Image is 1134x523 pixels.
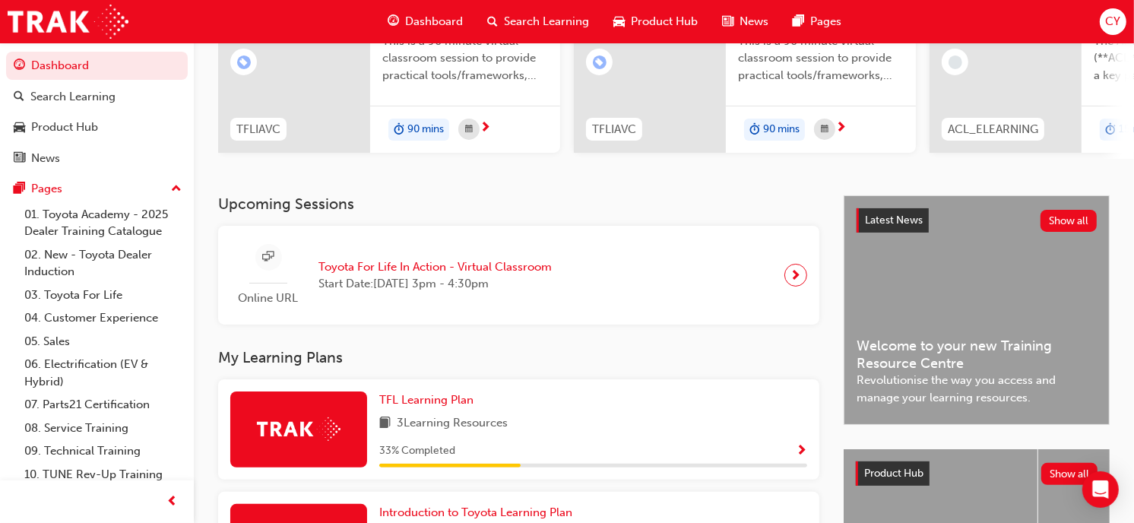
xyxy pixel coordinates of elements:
[763,121,800,138] span: 90 mins
[14,182,25,196] span: pages-icon
[1041,463,1098,485] button: Show all
[749,120,760,140] span: duration-icon
[6,175,188,203] button: Pages
[465,120,473,139] span: calendar-icon
[480,122,491,135] span: next-icon
[382,33,548,84] span: This is a 90 minute virtual classroom session to provide practical tools/frameworks, behaviours a...
[236,121,280,138] span: TFLIAVC
[379,391,480,409] a: TFL Learning Plan
[593,55,607,69] span: learningRecordVerb_ENROLL-icon
[835,122,847,135] span: next-icon
[18,353,188,393] a: 06. Electrification (EV & Hybrid)
[397,414,508,433] span: 3 Learning Resources
[171,179,182,199] span: up-icon
[740,13,768,30] span: News
[710,6,781,37] a: news-iconNews
[1105,13,1120,30] span: CY
[793,12,804,31] span: pages-icon
[844,195,1110,425] a: Latest NewsShow allWelcome to your new Training Resource CentreRevolutionise the way you access a...
[407,121,444,138] span: 90 mins
[31,180,62,198] div: Pages
[948,121,1038,138] span: ACL_ELEARNING
[14,121,25,135] span: car-icon
[379,506,572,519] span: Introduction to Toyota Learning Plan
[810,13,841,30] span: Pages
[1082,471,1119,508] div: Open Intercom Messenger
[18,417,188,440] a: 08. Service Training
[738,33,904,84] span: This is a 90 minute virtual classroom session to provide practical tools/frameworks, behaviours a...
[613,12,625,31] span: car-icon
[14,59,25,73] span: guage-icon
[218,349,819,366] h3: My Learning Plans
[6,144,188,173] a: News
[631,13,698,30] span: Product Hub
[405,13,463,30] span: Dashboard
[18,330,188,353] a: 05. Sales
[18,393,188,417] a: 07. Parts21 Certification
[18,203,188,243] a: 01. Toyota Academy - 2025 Dealer Training Catalogue
[857,372,1097,406] span: Revolutionise the way you access and manage your learning resources.
[949,55,962,69] span: learningRecordVerb_NONE-icon
[230,290,306,307] span: Online URL
[781,6,854,37] a: pages-iconPages
[6,52,188,80] a: Dashboard
[218,195,819,213] h3: Upcoming Sessions
[318,275,552,293] span: Start Date: [DATE] 3pm - 4:30pm
[375,6,475,37] a: guage-iconDashboard
[379,442,455,460] span: 33 % Completed
[487,12,498,31] span: search-icon
[790,265,802,286] span: next-icon
[864,467,923,480] span: Product Hub
[263,248,274,267] span: sessionType_ONLINE_URL-icon
[6,83,188,111] a: Search Learning
[31,119,98,136] div: Product Hub
[379,393,474,407] span: TFL Learning Plan
[821,120,828,139] span: calendar-icon
[796,445,807,458] span: Show Progress
[237,55,251,69] span: learningRecordVerb_ENROLL-icon
[18,243,188,284] a: 02. New - Toyota Dealer Induction
[592,121,636,138] span: TFLIAVC
[1105,120,1116,140] span: duration-icon
[318,258,552,276] span: Toyota For Life In Action - Virtual Classroom
[18,284,188,307] a: 03. Toyota For Life
[504,13,589,30] span: Search Learning
[865,214,923,227] span: Latest News
[14,152,25,166] span: news-icon
[31,150,60,167] div: News
[722,12,733,31] span: news-icon
[230,238,807,313] a: Online URLToyota For Life In Action - Virtual ClassroomStart Date:[DATE] 3pm - 4:30pm
[1041,210,1098,232] button: Show all
[257,417,341,441] img: Trak
[8,5,128,39] img: Trak
[856,461,1098,486] a: Product HubShow all
[30,88,116,106] div: Search Learning
[857,208,1097,233] a: Latest NewsShow all
[1100,8,1126,35] button: CY
[6,49,188,175] button: DashboardSearch LearningProduct HubNews
[475,6,601,37] a: search-iconSearch Learning
[18,439,188,463] a: 09. Technical Training
[796,442,807,461] button: Show Progress
[394,120,404,140] span: duration-icon
[6,113,188,141] a: Product Hub
[857,338,1097,372] span: Welcome to your new Training Resource Centre
[167,493,179,512] span: prev-icon
[601,6,710,37] a: car-iconProduct Hub
[18,306,188,330] a: 04. Customer Experience
[14,90,24,104] span: search-icon
[379,504,578,521] a: Introduction to Toyota Learning Plan
[18,463,188,487] a: 10. TUNE Rev-Up Training
[379,414,391,433] span: book-icon
[388,12,399,31] span: guage-icon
